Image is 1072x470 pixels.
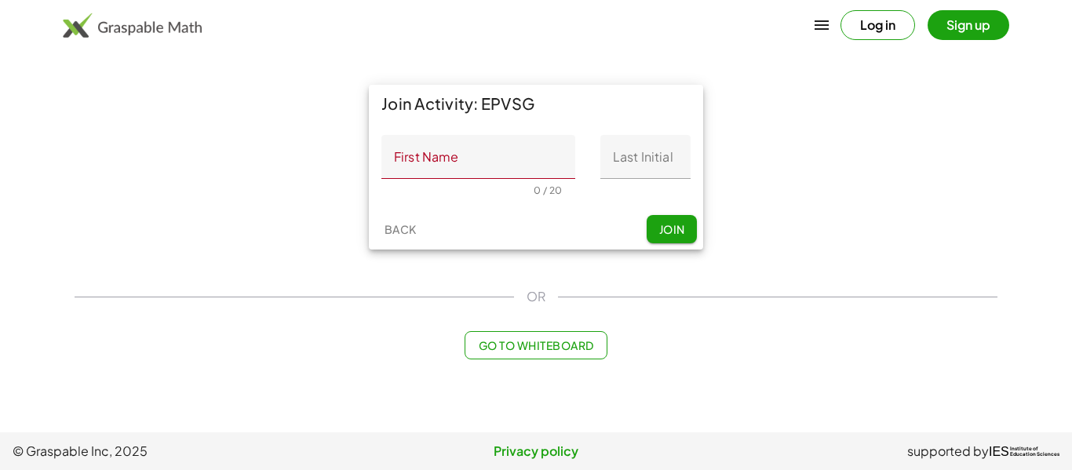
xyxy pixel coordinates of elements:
[375,215,425,243] button: Back
[384,222,416,236] span: Back
[658,222,684,236] span: Join
[362,442,711,461] a: Privacy policy
[527,287,545,306] span: OR
[478,338,593,352] span: Go to Whiteboard
[647,215,697,243] button: Join
[13,442,362,461] span: © Graspable Inc, 2025
[465,331,607,359] button: Go to Whiteboard
[1010,446,1059,457] span: Institute of Education Sciences
[907,442,989,461] span: supported by
[928,10,1009,40] button: Sign up
[534,184,562,196] div: 0 / 20
[369,85,703,122] div: Join Activity: EPVSG
[989,442,1059,461] a: IESInstitute ofEducation Sciences
[840,10,915,40] button: Log in
[989,444,1009,459] span: IES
